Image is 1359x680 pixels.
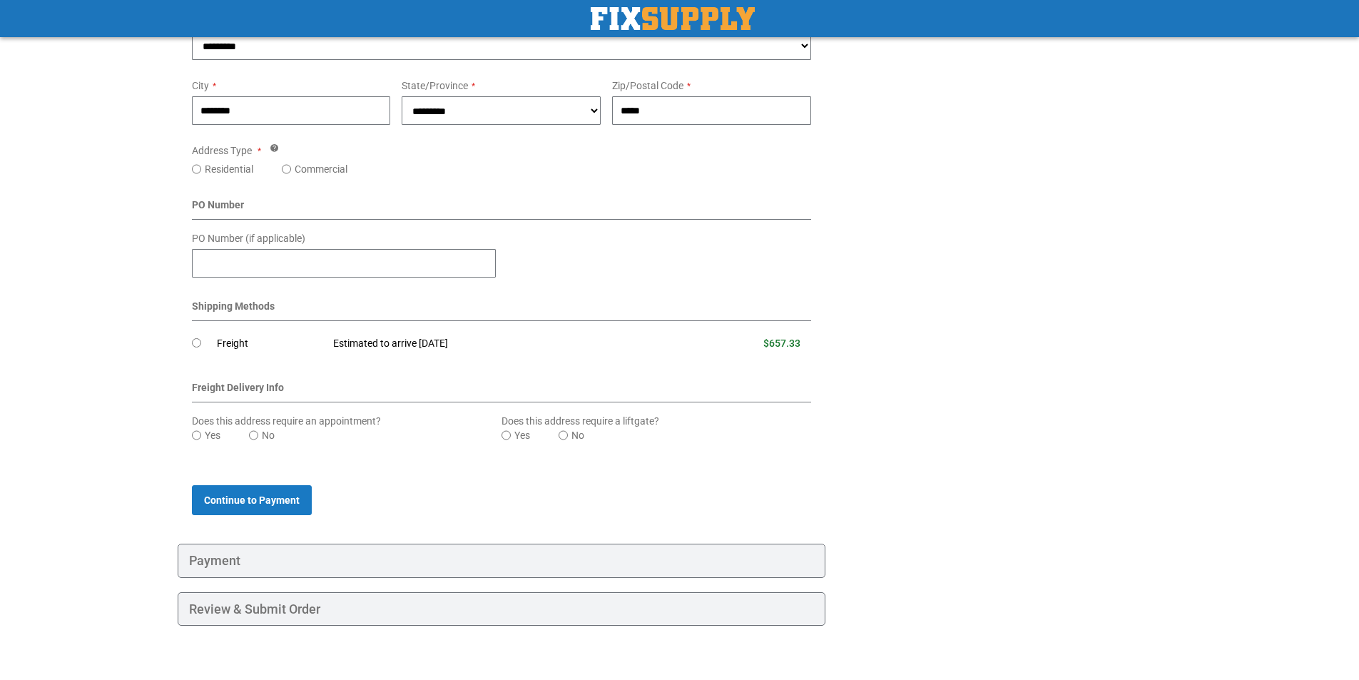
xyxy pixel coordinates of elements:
td: Freight [217,328,322,360]
div: Freight Delivery Info [192,380,812,402]
div: Review & Submit Order [178,592,826,626]
div: Payment [178,544,826,578]
a: store logo [591,7,755,30]
label: No [571,428,584,442]
span: PO Number (if applicable) [192,233,305,244]
span: Does this address require an appointment? [192,415,381,427]
label: No [262,428,275,442]
button: Continue to Payment [192,485,312,515]
label: Yes [205,428,220,442]
div: Shipping Methods [192,299,812,321]
span: Address Type [192,145,252,156]
div: PO Number [192,198,812,220]
label: Yes [514,428,530,442]
span: Continue to Payment [204,494,300,506]
label: Residential [205,162,253,176]
span: $657.33 [763,338,800,349]
span: Does this address require a liftgate? [502,415,659,427]
span: City [192,80,209,91]
img: Fix Industrial Supply [591,7,755,30]
span: State/Province [402,80,468,91]
label: Commercial [295,162,347,176]
span: Zip/Postal Code [612,80,683,91]
td: Estimated to arrive [DATE] [322,328,665,360]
